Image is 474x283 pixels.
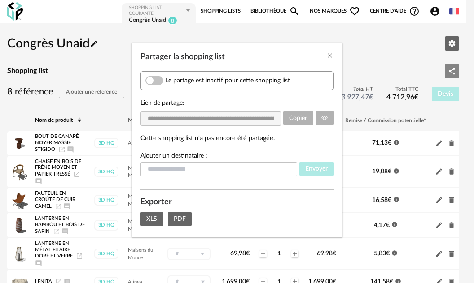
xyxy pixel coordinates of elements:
button: XLS [140,212,163,226]
span: Le partage est inactif pour cette shopping list [166,77,290,85]
span: Partager la shopping list [140,53,225,61]
span: Envoyer [305,166,328,172]
span: Copier [289,115,307,121]
span: XLS [146,216,157,222]
button: Envoyer [299,162,334,176]
div: Exporter [140,197,334,207]
button: Close [326,51,334,61]
button: Copier [283,111,313,125]
button: PDF [168,212,192,226]
span: PDF [174,216,186,222]
label: Ajouter un destinataire : [140,153,207,159]
label: Lien de partage: [140,99,334,107]
div: Partager la shopping list [132,43,342,237]
div: Cette shopping list n'a pas encore été partagée. [140,134,334,143]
